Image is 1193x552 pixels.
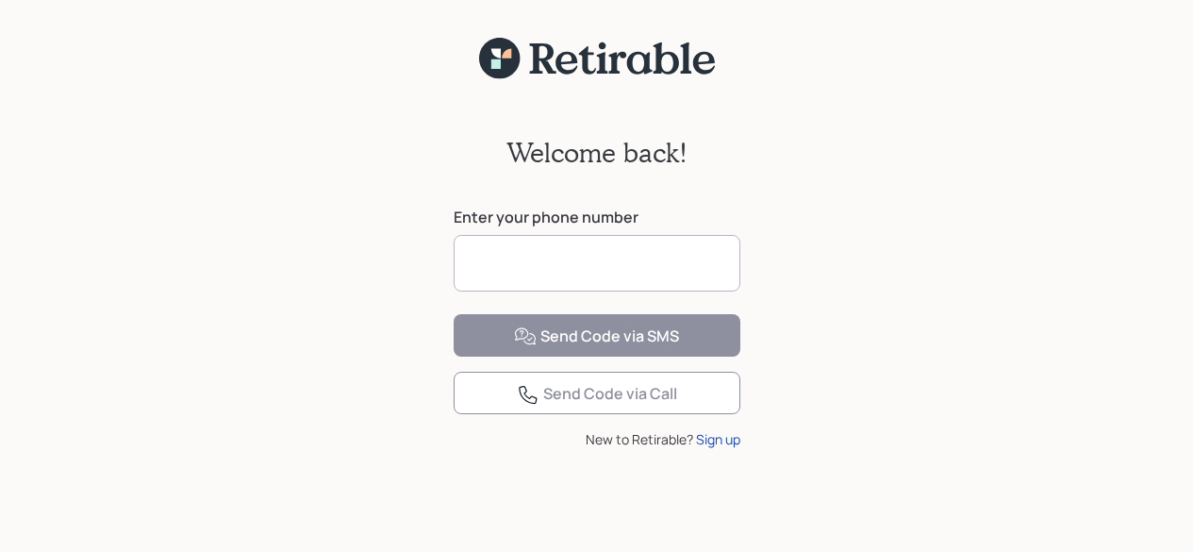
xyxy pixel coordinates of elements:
div: New to Retirable? [454,429,740,449]
button: Send Code via Call [454,372,740,414]
label: Enter your phone number [454,207,740,227]
div: Send Code via Call [517,383,677,406]
button: Send Code via SMS [454,314,740,357]
div: Sign up [696,429,740,449]
div: Send Code via SMS [514,326,679,348]
h2: Welcome back! [506,137,688,169]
